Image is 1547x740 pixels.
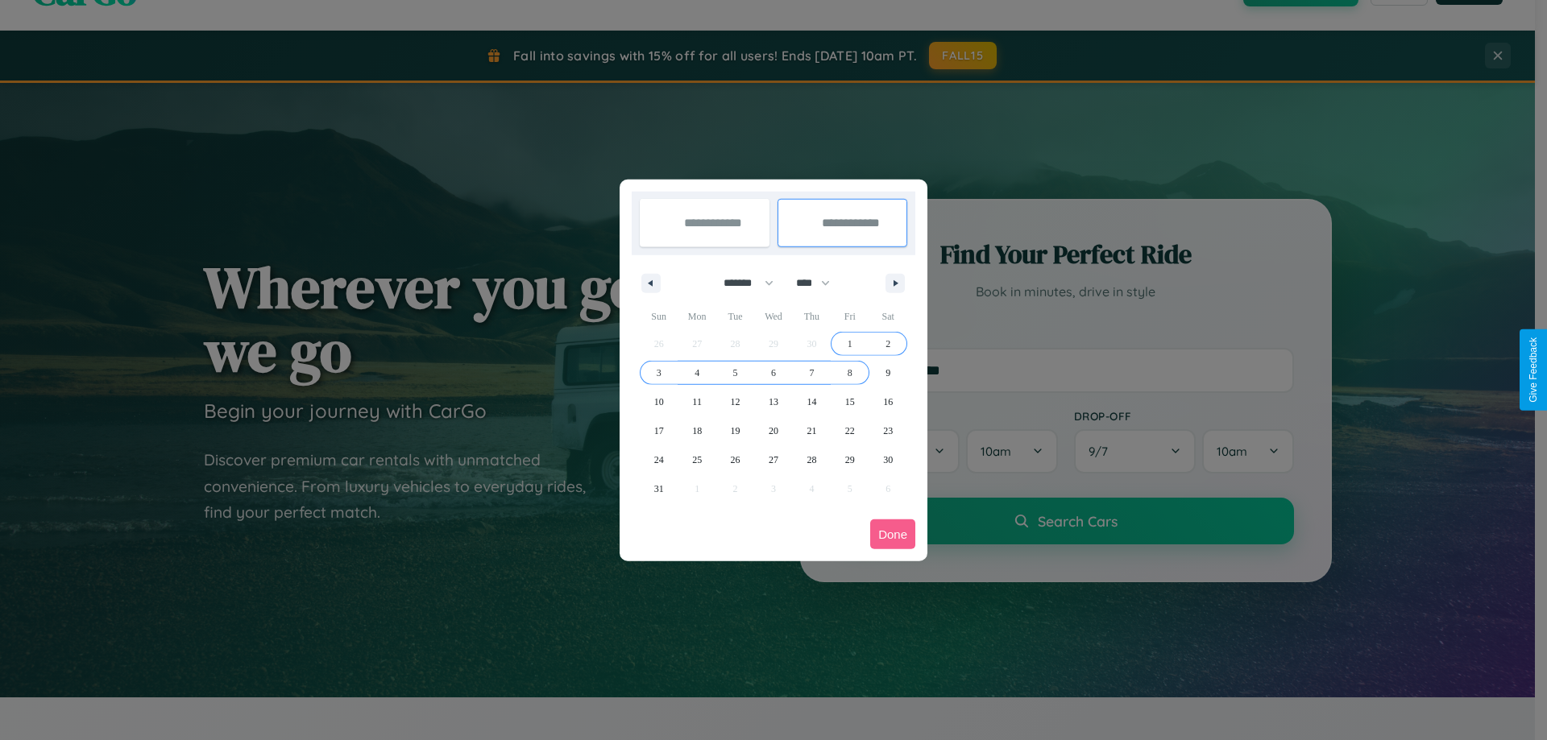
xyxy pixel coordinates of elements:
span: 30 [883,445,893,474]
span: 20 [769,416,778,445]
span: 15 [845,387,855,416]
button: 4 [678,358,715,387]
span: 3 [657,358,662,387]
span: 4 [695,358,699,387]
span: 13 [769,387,778,416]
button: 11 [678,387,715,416]
button: 19 [716,416,754,445]
span: Mon [678,304,715,329]
button: Done [870,519,915,549]
span: 21 [807,416,816,445]
span: 23 [883,416,893,445]
button: 31 [640,474,678,503]
span: 28 [807,445,816,474]
button: 20 [754,416,792,445]
button: 14 [793,387,831,416]
button: 3 [640,358,678,387]
button: 2 [869,329,907,358]
span: 12 [731,387,740,416]
button: 10 [640,387,678,416]
button: 28 [793,445,831,474]
span: 8 [848,358,852,387]
span: 18 [692,416,702,445]
button: 6 [754,358,792,387]
span: 16 [883,387,893,416]
button: 7 [793,358,831,387]
button: 18 [678,416,715,445]
button: 8 [831,358,869,387]
span: 31 [654,474,664,503]
button: 30 [869,445,907,474]
button: 22 [831,416,869,445]
button: 13 [754,387,792,416]
span: Fri [831,304,869,329]
span: 17 [654,416,664,445]
button: 25 [678,445,715,474]
span: 7 [809,358,814,387]
span: 27 [769,445,778,474]
span: 10 [654,387,664,416]
button: 29 [831,445,869,474]
button: 15 [831,387,869,416]
span: 2 [885,329,890,358]
span: 29 [845,445,855,474]
button: 23 [869,416,907,445]
button: 26 [716,445,754,474]
span: 1 [848,329,852,358]
span: 25 [692,445,702,474]
span: Tue [716,304,754,329]
button: 27 [754,445,792,474]
button: 21 [793,416,831,445]
span: 6 [771,358,776,387]
span: Thu [793,304,831,329]
span: 26 [731,445,740,474]
button: 16 [869,387,907,416]
span: Sun [640,304,678,329]
span: 11 [692,387,702,416]
span: 14 [807,387,816,416]
span: 22 [845,416,855,445]
span: 19 [731,416,740,445]
button: 1 [831,329,869,358]
span: 9 [885,358,890,387]
span: 5 [733,358,738,387]
div: Give Feedback [1528,337,1539,403]
button: 12 [716,387,754,416]
button: 9 [869,358,907,387]
button: 24 [640,445,678,474]
span: Sat [869,304,907,329]
button: 17 [640,416,678,445]
button: 5 [716,358,754,387]
span: Wed [754,304,792,329]
span: 24 [654,445,664,474]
